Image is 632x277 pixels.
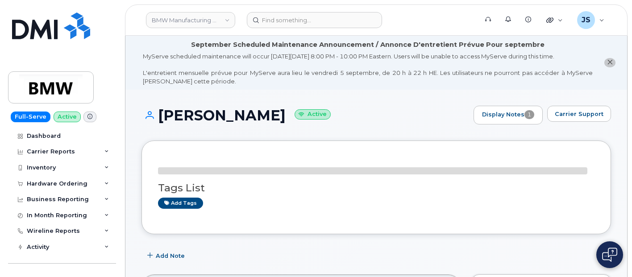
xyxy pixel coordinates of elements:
[474,106,543,124] a: Display Notes1
[547,106,611,122] button: Carrier Support
[602,248,617,262] img: Open chat
[604,58,615,67] button: close notification
[156,252,185,260] span: Add Note
[158,198,203,209] a: Add tags
[141,248,192,264] button: Add Note
[191,40,545,50] div: September Scheduled Maintenance Announcement / Annonce D'entretient Prévue Pour septembre
[295,109,331,120] small: Active
[143,52,593,85] div: MyServe scheduled maintenance will occur [DATE][DATE] 8:00 PM - 10:00 PM Eastern. Users will be u...
[524,110,534,119] span: 1
[141,107,469,123] h1: [PERSON_NAME]
[555,110,603,118] span: Carrier Support
[158,182,595,194] h3: Tags List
